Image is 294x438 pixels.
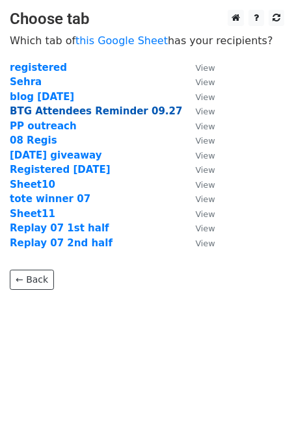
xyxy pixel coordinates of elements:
[195,136,215,146] small: View
[195,92,215,102] small: View
[10,208,55,220] a: Sheet11
[182,120,215,132] a: View
[195,63,215,73] small: View
[10,179,55,190] a: Sheet10
[10,164,111,175] a: Registered [DATE]
[182,222,215,234] a: View
[195,151,215,161] small: View
[182,135,215,146] a: View
[182,179,215,190] a: View
[10,237,113,249] a: Replay 07 2nd half
[182,149,215,161] a: View
[195,165,215,175] small: View
[195,180,215,190] small: View
[195,238,215,248] small: View
[10,193,90,205] a: tote winner 07
[10,62,67,73] a: registered
[182,237,215,249] a: View
[182,62,215,73] a: View
[182,76,215,88] a: View
[195,77,215,87] small: View
[195,194,215,204] small: View
[182,105,215,117] a: View
[182,164,215,175] a: View
[195,107,215,116] small: View
[10,34,284,47] p: Which tab of has your recipients?
[195,209,215,219] small: View
[10,105,182,117] a: BTG Attendees Reminder 09.27
[10,222,109,234] a: Replay 07 1st half
[229,376,294,438] iframe: Chat Widget
[10,149,102,161] a: [DATE] giveaway
[10,135,57,146] a: 08 Regis
[10,270,54,290] a: ← Back
[75,34,168,47] a: this Google Sheet
[182,91,215,103] a: View
[10,10,284,29] h3: Choose tab
[10,76,42,88] a: Sehra
[195,224,215,233] small: View
[182,208,215,220] a: View
[10,91,74,103] a: blog [DATE]
[195,122,215,131] small: View
[182,193,215,205] a: View
[10,120,77,132] a: PP outreach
